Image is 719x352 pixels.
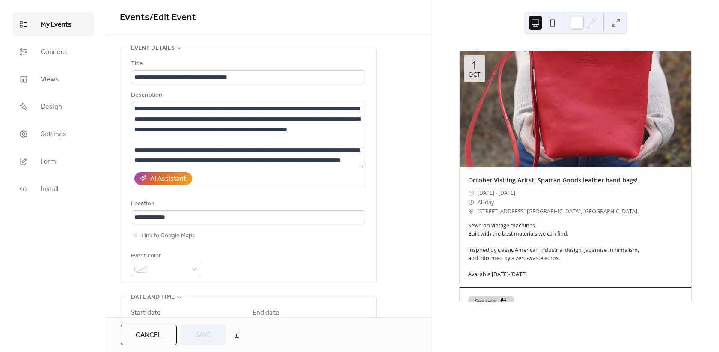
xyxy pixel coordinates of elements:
a: Design [13,95,94,118]
a: Connect [13,40,94,63]
div: Title [131,59,364,69]
span: Views [41,75,59,85]
span: Event details [131,43,175,54]
span: My Events [41,20,71,30]
a: Settings [13,122,94,146]
div: Description [131,90,364,101]
div: Start date [131,308,161,318]
div: End date [253,308,279,318]
span: All day [478,198,494,207]
div: ​ [468,188,474,197]
div: Sewn on vintage machines. Built with the best materials we can find. Inspired by classic American... [460,222,691,278]
span: Settings [41,129,66,140]
span: Date and time [131,292,175,303]
span: [DATE] - [DATE] [478,188,515,197]
div: Location [131,199,364,209]
div: ​ [468,207,474,216]
button: Save event [468,296,514,307]
span: Form [41,157,56,167]
span: Connect [41,47,67,57]
div: October Visiting Aritst: Spartan Goods leather hand bags! [460,176,691,185]
span: Cancel [136,330,162,340]
a: Form [13,150,94,173]
div: 1 [471,59,478,71]
span: Link to Google Maps [141,231,195,241]
button: Cancel [121,325,177,345]
span: Design [41,102,62,112]
span: [STREET_ADDRESS] [GEOGRAPHIC_DATA], [GEOGRAPHIC_DATA]. [478,207,639,216]
div: Oct [469,72,480,78]
div: Event color [131,251,199,261]
a: Events [120,8,149,27]
button: AI Assistant [134,172,192,185]
a: My Events [13,13,94,36]
span: / Edit Event [149,8,196,27]
div: AI Assistant [150,174,186,184]
a: Install [13,177,94,200]
span: Install [41,184,58,194]
a: Views [13,68,94,91]
div: ​ [468,198,474,207]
